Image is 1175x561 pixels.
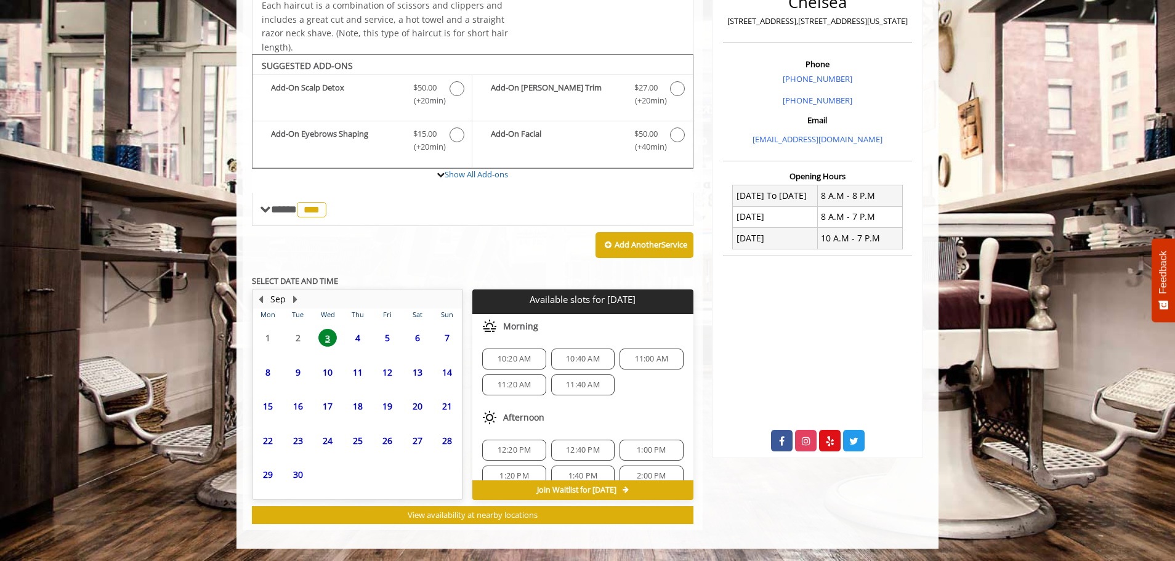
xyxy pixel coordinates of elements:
[271,81,401,107] b: Add-On Scalp Detox
[259,466,277,483] span: 29
[432,309,462,321] th: Sun
[342,321,372,355] td: Select day4
[402,355,432,389] td: Select day13
[289,432,307,450] span: 23
[637,445,666,455] span: 1:00 PM
[402,389,432,423] td: Select day20
[318,329,337,347] span: 3
[733,206,818,227] td: [DATE]
[482,466,546,486] div: 1:20 PM
[438,363,456,381] span: 14
[551,349,615,369] div: 10:40 AM
[551,440,615,461] div: 12:40 PM
[566,380,600,390] span: 11:40 AM
[498,354,531,364] span: 10:20 AM
[432,389,462,423] td: Select day21
[283,355,312,389] td: Select day9
[259,127,466,156] label: Add-On Eyebrows Shaping
[723,172,912,180] h3: Opening Hours
[408,329,427,347] span: 6
[620,349,683,369] div: 11:00 AM
[270,293,286,306] button: Sep
[378,397,397,415] span: 19
[342,423,372,457] td: Select day25
[313,389,342,423] td: Select day17
[628,94,664,107] span: (+20min )
[432,355,462,389] td: Select day14
[634,127,658,140] span: $50.00
[318,397,337,415] span: 17
[491,127,621,153] b: Add-On Facial
[753,134,882,145] a: [EMAIL_ADDRESS][DOMAIN_NAME]
[373,309,402,321] th: Fri
[482,319,497,334] img: morning slots
[478,127,686,156] label: Add-On Facial
[259,432,277,450] span: 22
[283,458,312,491] td: Select day30
[408,363,427,381] span: 13
[482,374,546,395] div: 11:20 AM
[289,466,307,483] span: 30
[373,389,402,423] td: Select day19
[637,471,666,481] span: 2:00 PM
[373,423,402,457] td: Select day26
[402,321,432,355] td: Select day6
[568,471,597,481] span: 1:40 PM
[313,321,342,355] td: Select day3
[733,228,818,249] td: [DATE]
[289,363,307,381] span: 9
[726,60,909,68] h3: Phone
[438,329,456,347] span: 7
[313,309,342,321] th: Wed
[817,228,902,249] td: 10 A.M - 7 P.M
[349,363,367,381] span: 11
[253,309,283,321] th: Mon
[283,423,312,457] td: Select day23
[313,423,342,457] td: Select day24
[378,363,397,381] span: 12
[253,423,283,457] td: Select day22
[566,354,600,364] span: 10:40 AM
[378,432,397,450] span: 26
[407,140,443,153] span: (+20min )
[1158,251,1169,294] span: Feedback
[289,397,307,415] span: 16
[432,321,462,355] td: Select day7
[252,54,693,169] div: The Made Man Haircut Add-onS
[783,95,852,106] a: [PHONE_NUMBER]
[628,140,664,153] span: (+40min )
[478,81,686,110] label: Add-On Beard Trim
[635,354,669,364] span: 11:00 AM
[620,440,683,461] div: 1:00 PM
[318,432,337,450] span: 24
[373,321,402,355] td: Select day5
[482,440,546,461] div: 12:20 PM
[259,81,466,110] label: Add-On Scalp Detox
[498,380,531,390] span: 11:20 AM
[253,355,283,389] td: Select day8
[432,423,462,457] td: Select day28
[503,321,538,331] span: Morning
[551,466,615,486] div: 1:40 PM
[817,206,902,227] td: 8 A.M - 7 P.M
[342,309,372,321] th: Thu
[408,509,538,520] span: View availability at nearby locations
[477,294,688,305] p: Available slots for [DATE]
[259,397,277,415] span: 15
[615,239,687,250] b: Add Another Service
[733,185,818,206] td: [DATE] To [DATE]
[482,349,546,369] div: 10:20 AM
[503,413,544,422] span: Afternoon
[407,94,443,107] span: (+20min )
[551,374,615,395] div: 11:40 AM
[402,309,432,321] th: Sat
[271,127,401,153] b: Add-On Eyebrows Shaping
[1152,238,1175,322] button: Feedback - Show survey
[373,355,402,389] td: Select day12
[342,355,372,389] td: Select day11
[482,410,497,425] img: afternoon slots
[537,485,616,495] span: Join Waitlist for [DATE]
[634,81,658,94] span: $27.00
[726,15,909,28] p: [STREET_ADDRESS],[STREET_ADDRESS][US_STATE]
[498,445,531,455] span: 12:20 PM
